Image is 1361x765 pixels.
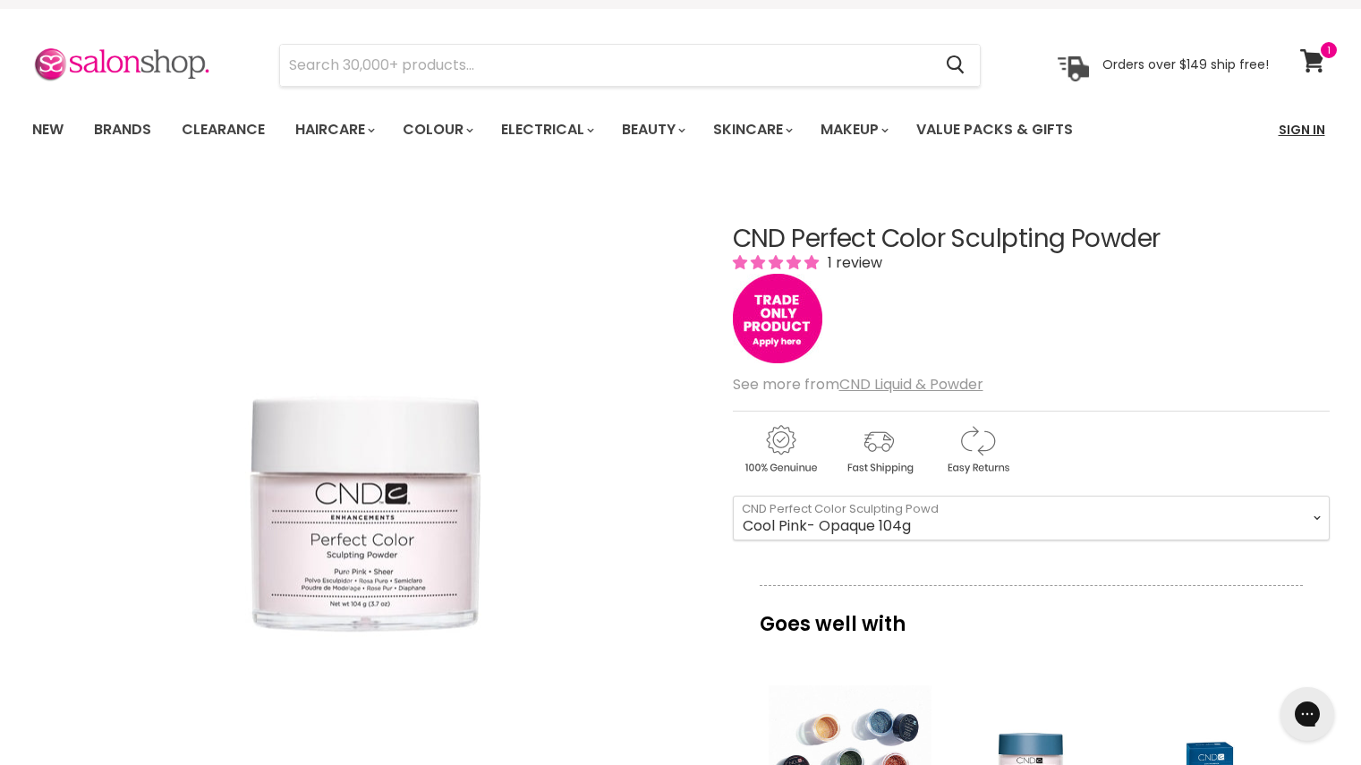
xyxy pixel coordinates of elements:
[10,104,1352,156] nav: Main
[19,111,77,149] a: New
[1102,56,1269,72] p: Orders over $149 ship free!
[1268,111,1336,149] a: Sign In
[168,111,278,149] a: Clearance
[488,111,605,149] a: Electrical
[19,104,1178,156] ul: Main menu
[280,45,932,86] input: Search
[81,111,165,149] a: Brands
[700,111,804,149] a: Skincare
[389,111,484,149] a: Colour
[903,111,1086,149] a: Value Packs & Gifts
[1272,681,1343,747] iframe: Gorgias live chat messenger
[932,45,980,86] button: Search
[807,111,899,149] a: Makeup
[279,44,981,87] form: Product
[282,111,386,149] a: Haircare
[608,111,696,149] a: Beauty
